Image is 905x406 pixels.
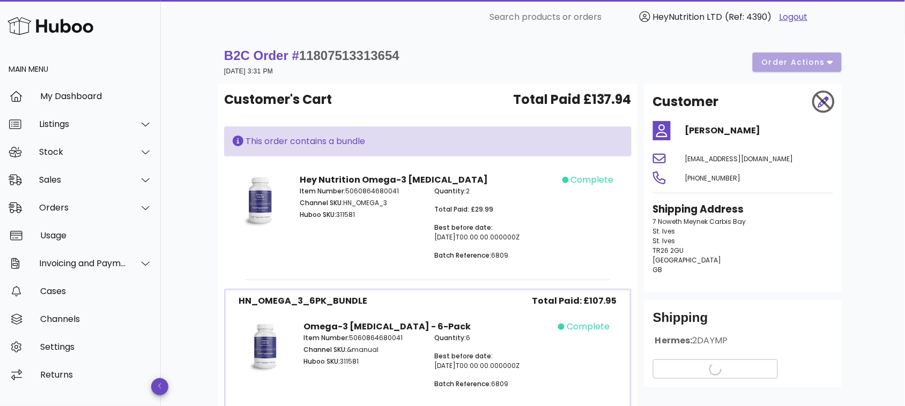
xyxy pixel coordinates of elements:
[40,230,152,240] div: Usage
[299,48,399,63] span: 11807513313654
[685,174,741,183] span: [PHONE_NUMBER]
[780,11,808,24] a: Logout
[40,370,152,380] div: Returns
[239,320,291,373] img: Product Image
[304,357,421,366] p: 311581
[300,210,336,219] span: Huboo SKU:
[239,295,367,307] div: HN_OMEGA_3_6PK_BUNDLE
[571,174,614,186] span: complete
[434,333,552,343] p: 6
[233,174,287,228] img: Product Image
[653,11,723,23] span: HeyNutrition LTD
[224,90,332,109] span: Customer's Cart
[434,251,491,260] span: Batch Reference:
[693,334,728,347] span: 2DAYMP
[300,186,421,196] p: 5060864680041
[40,342,152,352] div: Settings
[653,217,746,226] span: 7 Noweth Meynek Carbis Bay
[39,202,127,213] div: Orders
[532,295,617,307] span: Total Paid: £107.95
[685,124,833,137] h4: [PERSON_NAME]
[434,223,556,242] p: [DATE]T00:00:00.000000Z
[304,357,340,366] span: Huboo SKU:
[40,314,152,324] div: Channels
[40,91,152,101] div: My Dashboard
[653,246,684,255] span: TR26 2GU
[434,223,493,232] span: Best before date:
[653,202,833,217] h3: Shipping Address
[653,265,663,274] span: GB
[653,227,676,236] span: St. Ives
[567,320,610,333] span: complete
[8,14,93,37] img: Huboo Logo
[685,154,793,163] span: [EMAIL_ADDRESS][DOMAIN_NAME]
[653,92,719,111] h2: Customer
[39,119,127,129] div: Listings
[304,320,471,333] strong: Omega-3 [MEDICAL_DATA] - 6-Pack
[653,255,722,265] span: [GEOGRAPHIC_DATA]
[725,11,772,23] span: (Ref: 4390)
[434,379,552,389] p: 6809
[39,258,127,268] div: Invoicing and Payments
[40,286,152,296] div: Cases
[304,345,421,355] p: &manual
[434,251,556,260] p: 6809
[224,48,399,63] strong: B2C Order #
[304,333,350,342] span: Item Number:
[434,205,493,214] span: Total Paid: £29.99
[434,379,491,388] span: Batch Reference:
[304,333,421,343] p: 5060864680041
[300,210,421,220] p: 311581
[39,147,127,157] div: Stock
[653,335,833,355] div: Hermes:
[513,90,632,109] span: Total Paid £137.94
[224,67,273,75] small: [DATE] 3:31 PM
[653,236,676,245] span: St. Ives
[300,198,343,207] span: Channel SKU:
[434,186,556,196] p: 2
[434,186,466,196] span: Quantity:
[653,309,833,335] div: Shipping
[434,351,493,360] span: Best before date:
[434,333,466,342] span: Quantity:
[304,345,347,354] span: Channel SKU:
[300,174,488,186] strong: Hey Nutrition Omega-3 [MEDICAL_DATA]
[300,186,345,196] span: Item Number:
[434,351,552,371] p: [DATE]T00:00:00.000000Z
[233,135,623,148] div: This order contains a bundle
[39,175,127,185] div: Sales
[300,198,421,208] p: HN_OMEGA_3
